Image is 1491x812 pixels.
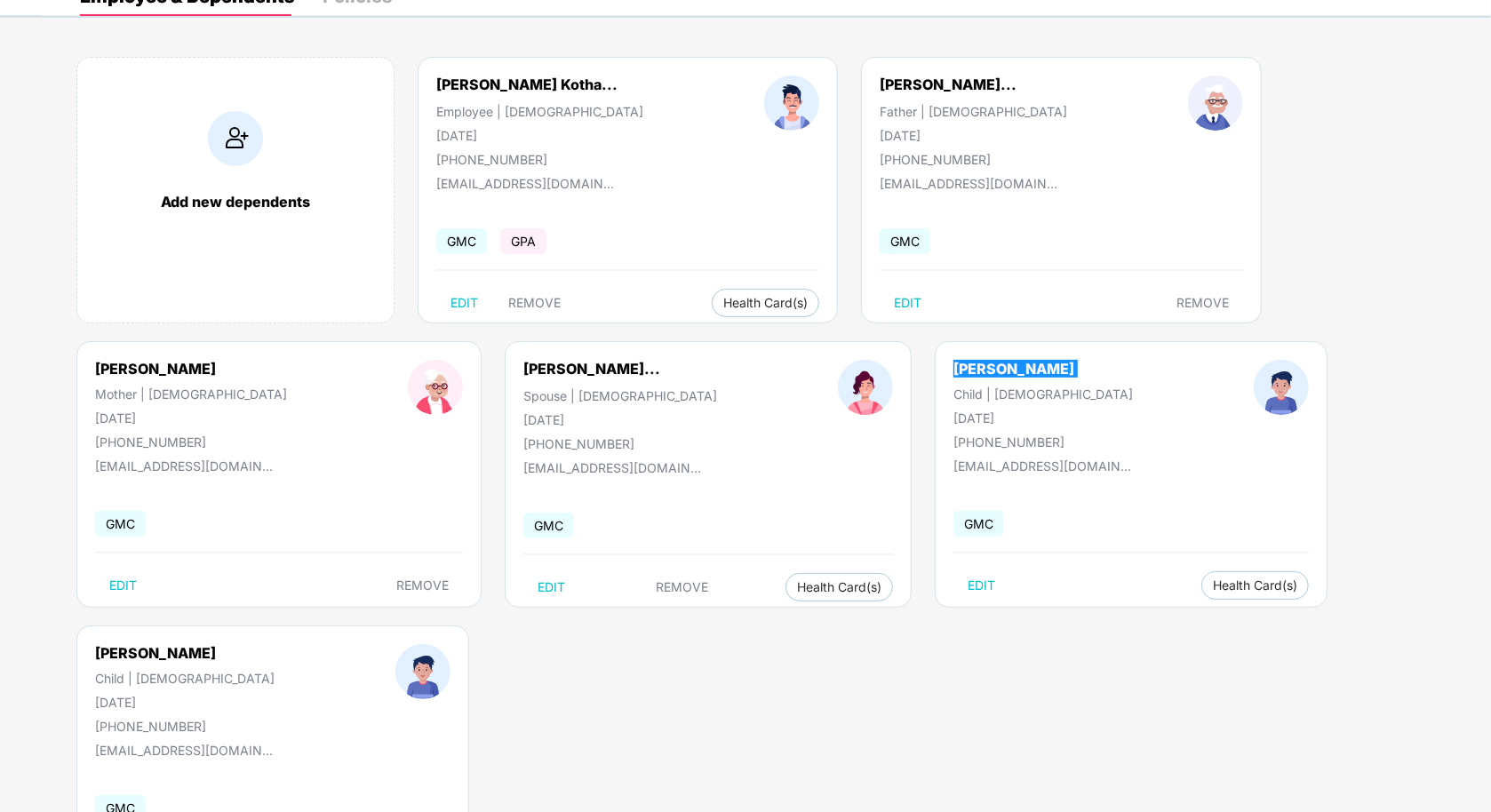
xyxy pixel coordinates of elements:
div: [DATE] [436,128,643,143]
span: Health Card(s) [1213,581,1297,590]
span: EDIT [968,578,995,593]
span: EDIT [109,578,137,593]
div: [PERSON_NAME]... [880,76,1017,93]
button: EDIT [523,573,579,601]
div: [PHONE_NUMBER] [523,436,717,451]
div: Child | [DEMOGRAPHIC_DATA] [953,386,1133,402]
div: [EMAIL_ADDRESS][DOMAIN_NAME] [880,176,1057,191]
button: Health Card(s) [785,573,893,601]
span: GMC [95,511,146,537]
img: profileImage [1188,76,1243,131]
span: REMOVE [508,296,561,310]
span: EDIT [538,580,565,594]
img: profileImage [764,76,819,131]
img: profileImage [408,360,463,415]
span: GMC [880,228,930,254]
div: Child | [DEMOGRAPHIC_DATA] [95,671,275,686]
div: Mother | [DEMOGRAPHIC_DATA] [95,386,287,402]
div: [PERSON_NAME] [95,360,287,378]
div: [PERSON_NAME] Kotha... [436,76,618,93]
button: Health Card(s) [1201,571,1309,600]
div: [PHONE_NUMBER] [880,152,1067,167]
div: Spouse | [DEMOGRAPHIC_DATA] [523,388,717,403]
img: profileImage [1254,360,1309,415]
span: GPA [500,228,546,254]
span: EDIT [450,296,478,310]
div: Add new dependents [95,193,376,211]
div: [EMAIL_ADDRESS][DOMAIN_NAME] [95,458,273,474]
div: [EMAIL_ADDRESS][DOMAIN_NAME] [523,460,701,475]
span: Health Card(s) [723,299,808,307]
div: Employee | [DEMOGRAPHIC_DATA] [436,104,643,119]
div: [PHONE_NUMBER] [436,152,643,167]
button: EDIT [436,289,492,317]
div: [PHONE_NUMBER] [95,434,287,450]
div: [EMAIL_ADDRESS][DOMAIN_NAME] [95,743,273,758]
div: [EMAIL_ADDRESS][DOMAIN_NAME] [953,458,1131,474]
span: REMOVE [396,578,449,593]
button: EDIT [953,571,1009,600]
span: REMOVE [657,580,709,594]
button: REMOVE [494,289,575,317]
span: Health Card(s) [797,583,881,592]
div: [EMAIL_ADDRESS][DOMAIN_NAME] [436,176,614,191]
button: EDIT [95,571,151,600]
div: [PHONE_NUMBER] [95,719,275,734]
div: [DATE] [880,128,1067,143]
div: [DATE] [95,695,275,710]
div: [PERSON_NAME] [953,360,1133,378]
div: Father | [DEMOGRAPHIC_DATA] [880,104,1067,119]
span: REMOVE [1176,296,1229,310]
button: Health Card(s) [712,289,819,317]
div: [PERSON_NAME]... [523,360,660,378]
div: [DATE] [95,410,287,426]
button: REMOVE [642,573,723,601]
div: [PHONE_NUMBER] [953,434,1133,450]
button: REMOVE [382,571,463,600]
img: profileImage [838,360,893,415]
button: EDIT [880,289,936,317]
img: addIcon [208,111,263,166]
span: GMC [523,513,574,538]
span: GMC [436,228,487,254]
span: GMC [953,511,1004,537]
button: REMOVE [1162,289,1243,317]
span: EDIT [894,296,921,310]
div: [DATE] [953,410,1133,426]
div: [PERSON_NAME] [95,644,275,662]
img: profileImage [395,644,450,699]
div: [DATE] [523,412,717,427]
